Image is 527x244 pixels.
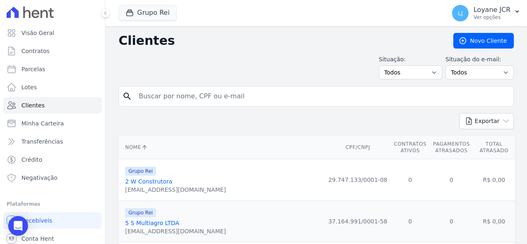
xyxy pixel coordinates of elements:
td: 29.747.133/0001-08 [325,159,390,201]
label: Situação do e-mail: [445,55,514,64]
a: Novo Cliente [453,33,514,49]
span: Clientes [21,101,44,109]
span: Conta Hent [21,235,54,243]
span: Negativação [21,174,58,182]
th: Pagamentos Atrasados [430,136,473,159]
span: Lotes [21,83,37,91]
th: Total Atrasado [473,136,515,159]
span: Parcelas [21,65,45,73]
button: LJ Loyane JCR Ver opções [445,2,527,25]
a: Clientes [3,97,102,114]
i: search [122,91,132,101]
span: Minha Carteira [21,119,64,128]
a: Transferências [3,133,102,150]
span: Contratos [21,47,49,55]
a: 5 S Multiagro LTDA [125,220,179,226]
input: Buscar por nome, CPF ou e-mail [134,88,510,105]
span: Grupo Rei [125,167,156,176]
a: Recebíveis [3,212,102,229]
a: Parcelas [3,61,102,77]
span: LJ [458,10,463,16]
div: Plataformas [7,199,98,209]
span: Transferências [21,137,63,146]
td: R$ 0,00 [473,159,515,201]
a: Negativação [3,170,102,186]
button: Exportar [459,113,514,129]
div: Open Intercom Messenger [8,216,28,236]
a: Crédito [3,151,102,168]
p: Loyane JCR [473,6,511,14]
span: Visão Geral [21,29,54,37]
span: Grupo Rei [125,208,156,217]
td: R$ 0,00 [473,201,515,242]
a: Contratos [3,43,102,59]
td: 0 [430,201,473,242]
th: Nome [119,136,325,159]
th: Contratos Ativos [391,136,430,159]
div: [EMAIL_ADDRESS][DOMAIN_NAME] [125,186,226,194]
a: Visão Geral [3,25,102,41]
a: 2 W Construtora [125,178,173,185]
h2: Clientes [119,33,440,48]
th: CPF/CNPJ [325,136,390,159]
a: Lotes [3,79,102,95]
button: Grupo Rei [119,5,177,21]
td: 0 [430,159,473,201]
p: Ver opções [473,14,511,21]
td: 37.164.991/0001-58 [325,201,390,242]
label: Situação: [379,55,442,64]
div: [EMAIL_ADDRESS][DOMAIN_NAME] [125,227,226,235]
span: Recebíveis [21,216,52,225]
a: Minha Carteira [3,115,102,132]
td: 0 [391,159,430,201]
td: 0 [391,201,430,242]
span: Crédito [21,156,42,164]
